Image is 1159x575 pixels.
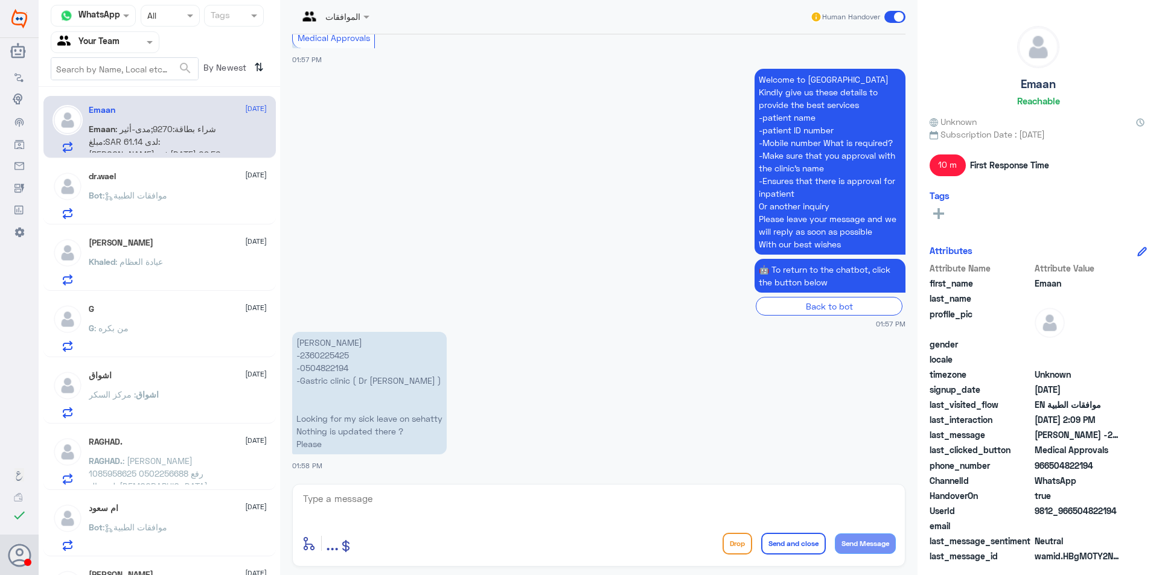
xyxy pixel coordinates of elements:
[199,57,249,81] span: By Newest
[245,103,267,114] span: [DATE]
[1035,308,1065,338] img: defaultAdmin.png
[930,413,1032,426] span: last_interaction
[930,262,1032,275] span: Attribute Name
[12,508,27,523] i: check
[1035,489,1122,502] span: true
[930,277,1032,290] span: first_name
[53,503,83,533] img: defaultAdmin.png
[930,504,1032,517] span: UserId
[8,544,31,567] button: Avatar
[53,105,83,135] img: defaultAdmin.png
[89,124,220,159] span: : شراء بطاقة:9270;مدى-أثير مبلغ:SAR 61.14 لدى:[PERSON_NAME] في:[DATE] 09:56
[1035,368,1122,381] span: Unknown
[89,370,112,381] h5: اشواق
[930,368,1032,381] span: timezone
[930,489,1032,502] span: HandoverOn
[89,304,94,314] h5: G
[835,533,896,554] button: Send Message
[245,236,267,247] span: [DATE]
[254,57,264,77] i: ⇅
[930,353,1032,366] span: locale
[245,170,267,180] span: [DATE]
[1035,262,1122,275] span: Attribute Value
[94,323,129,333] span: : من بكره
[930,383,1032,396] span: signup_date
[755,69,905,255] p: 23/9/2025, 1:57 PM
[1035,474,1122,487] span: 2
[209,8,230,24] div: Tags
[930,519,1032,532] span: email
[292,56,322,63] span: 01:57 PM
[136,389,159,399] span: اشواق
[1035,338,1122,351] span: null
[89,522,103,532] span: Bot
[930,459,1032,472] span: phone_number
[115,256,163,267] span: : عيادة العظام
[930,398,1032,411] span: last_visited_flow
[89,456,123,466] span: RAGHAD.
[178,59,193,78] button: search
[53,437,83,467] img: defaultAdmin.png
[326,530,339,557] button: ...
[1017,95,1060,106] h6: Reachable
[326,532,339,554] span: ...
[930,115,977,128] span: Unknown
[57,7,75,25] img: whatsapp.png
[930,154,966,176] span: 10 m
[930,308,1032,335] span: profile_pic
[1035,413,1122,426] span: 2025-09-23T11:09:43.6671993Z
[970,159,1049,171] span: First Response Time
[11,9,27,28] img: Widebot Logo
[1035,443,1122,456] span: Medical Approvals
[930,128,1147,141] span: Subscription Date : [DATE]
[89,437,123,447] h5: RAGHAD.
[930,474,1032,487] span: ChannelId
[89,238,153,248] h5: Khaled Elmitwalli
[755,259,905,293] p: 23/9/2025, 1:57 PM
[930,338,1032,351] span: gender
[89,124,115,134] span: Emaan
[89,256,115,267] span: Khaled
[57,33,75,51] img: yourTeam.svg
[89,323,94,333] span: G
[245,302,267,313] span: [DATE]
[930,428,1032,441] span: last_message
[89,389,136,399] span: : مركز السكر
[298,33,370,43] span: Medical Approvals
[876,319,905,329] span: 01:57 PM
[89,503,118,513] h5: ام سعود
[1035,398,1122,411] span: موافقات الطبية EN
[53,238,83,268] img: defaultAdmin.png
[930,443,1032,456] span: last_clicked_button
[1018,27,1059,68] img: defaultAdmin.png
[1035,428,1122,441] span: Emaan Khan -2360225425 -0504822194 -Gastric clinic ( Dr sana Ali ) Looking for my sick leave on s...
[89,190,103,200] span: Bot
[1021,77,1056,91] h5: Emaan
[53,370,83,401] img: defaultAdmin.png
[1035,519,1122,532] span: null
[1035,459,1122,472] span: 966504822194
[1035,383,1122,396] span: 2025-09-22T11:32:32.742Z
[756,297,902,316] div: Back to bot
[178,61,193,75] span: search
[1035,550,1122,562] span: wamid.HBgMOTY2NTA0ODIyMTk0FQIAEhgUM0FEMDdEQjA3NzBCMUIzODc4MUUA
[292,462,322,469] span: 01:58 PM
[930,550,1032,562] span: last_message_id
[103,522,167,532] span: : موافقات الطبية
[245,435,267,446] span: [DATE]
[723,533,752,554] button: Drop
[53,171,83,202] img: defaultAdmin.png
[1035,353,1122,366] span: null
[51,58,198,80] input: Search by Name, Local etc…
[89,105,115,115] h5: Emaan
[930,535,1032,547] span: last_message_sentiment
[53,304,83,334] img: defaultAdmin.png
[761,533,826,554] button: Send and close
[103,190,167,200] span: : موافقات الطبية
[89,456,217,516] span: : [PERSON_NAME] 1085958625 0502256688 رفع طبيب ال[DEMOGRAPHIC_DATA] مطالبه بعمل علاج عصب ولكن لم ...
[930,245,972,256] h6: Attributes
[822,11,880,22] span: Human Handover
[930,190,950,201] h6: Tags
[292,332,447,454] p: 23/9/2025, 1:58 PM
[89,171,116,182] h5: dr.wael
